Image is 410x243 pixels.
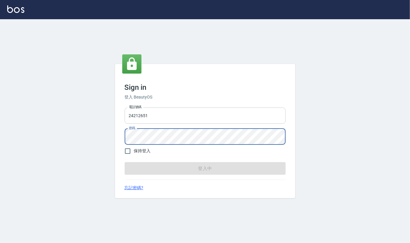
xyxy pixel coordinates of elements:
span: 保持登入 [134,148,151,154]
label: 密碼 [129,126,135,130]
h3: Sign in [125,83,286,92]
img: Logo [7,5,24,13]
a: 忘記密碼? [125,185,144,191]
h6: 登入 BeautyOS [125,94,286,100]
label: 電話號碼 [129,105,141,109]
